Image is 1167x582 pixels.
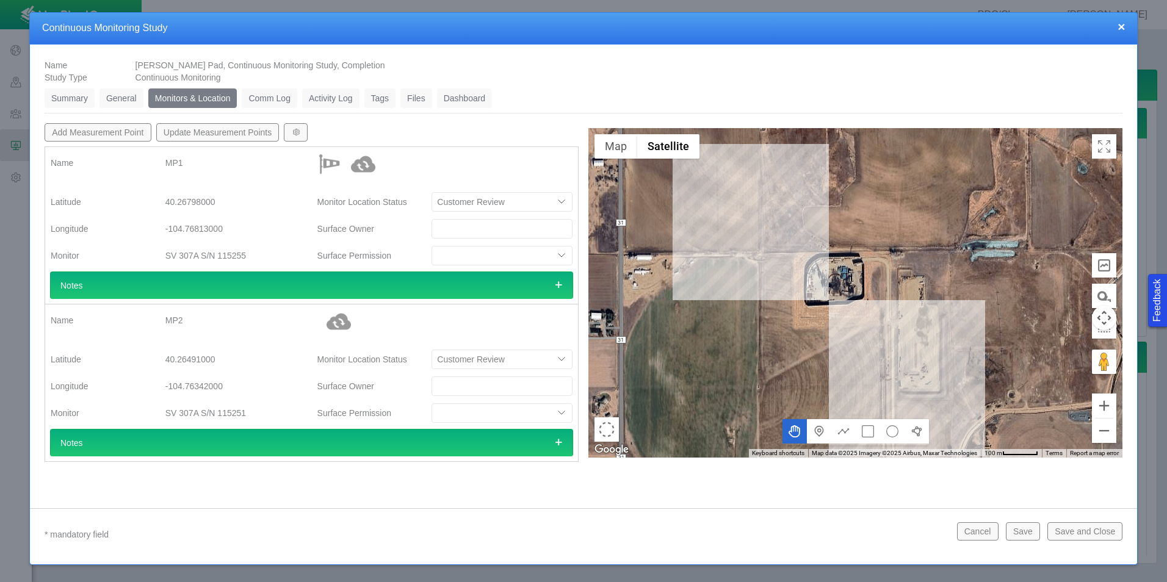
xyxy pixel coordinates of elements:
[41,402,156,424] label: Monitor
[1092,419,1116,443] button: Zoom out
[1046,450,1063,456] a: Terms (opens in new tab)
[1118,20,1125,33] button: close
[135,60,385,70] span: [PERSON_NAME] Pad, Continuous Monitoring Study, Completion
[42,22,1125,35] h4: Continuous Monitoring Study
[135,73,221,82] span: Continuous Monitoring
[148,88,237,108] a: Monitors & Location
[50,271,573,299] div: Notes
[782,419,807,444] button: Move the map
[1092,306,1116,330] button: Map camera controls
[308,375,422,397] label: Surface Owner
[165,191,306,213] div: 40.26798000
[591,442,632,458] img: Google
[1092,134,1116,159] button: Toggle Fullscreen in browser window
[1006,522,1040,541] button: Save
[1092,253,1116,278] button: Elevation
[242,88,297,108] a: Comm Log
[45,123,151,142] button: Add Measurement Point
[308,218,422,240] label: Surface Owner
[351,152,375,176] img: Synced with API
[165,152,306,174] div: MP1
[45,88,95,108] a: Summary
[437,88,493,108] a: Dashboard
[165,309,306,331] div: MP2
[41,309,156,331] label: Name
[591,442,632,458] a: Open this area in Google Maps (opens a new window)
[156,123,280,142] button: Update Measurement Points
[880,419,905,444] button: Draw a circle
[594,417,619,442] button: Select area
[856,419,880,444] button: Draw a rectangle
[905,419,929,444] button: Draw a polygon
[41,375,156,397] label: Longitude
[807,419,831,444] button: Add a marker
[594,134,637,159] button: Show street map
[41,191,156,213] label: Latitude
[308,245,422,267] label: Surface Permission
[1092,393,1116,418] button: Zoom in
[41,218,156,240] label: Longitude
[317,152,341,176] img: Noise$Image_collection_Noise$Windsock.png
[41,348,156,370] label: Latitude
[308,402,422,424] label: Surface Permission
[985,450,1002,456] span: 100 m
[165,218,306,240] div: -104.76813000
[45,73,87,82] span: Study Type
[41,245,156,267] label: Monitor
[165,402,306,424] div: SV 307A S/N 115251
[637,134,699,159] button: Show satellite imagery
[981,449,1042,458] button: Map Scale: 100 m per 55 pixels
[308,191,422,213] label: Monitor Location Status
[302,88,359,108] a: Activity Log
[165,245,306,267] div: SV 307A S/N 115255
[812,450,977,456] span: Map data ©2025 Imagery ©2025 Airbus, Maxar Technologies
[957,522,999,541] button: Cancel
[831,419,856,444] button: Draw a multipoint line
[50,429,573,456] div: Notes
[1047,522,1122,541] button: Save and Close
[45,527,947,542] p: * mandatory field
[364,88,396,108] a: Tags
[165,375,306,397] div: -104.76342000
[327,309,351,334] img: Synced with API
[1092,284,1116,308] button: Measure
[1070,450,1119,456] a: Report a map error
[1092,314,1116,339] button: Measure
[165,348,306,370] div: 40.26491000
[45,60,67,70] span: Name
[752,449,804,458] button: Keyboard shortcuts
[400,88,432,108] a: Files
[308,348,422,370] label: Monitor Location Status
[99,88,143,108] a: General
[41,152,156,174] label: Name
[1092,350,1116,374] button: Drag Pegman onto the map to open Street View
